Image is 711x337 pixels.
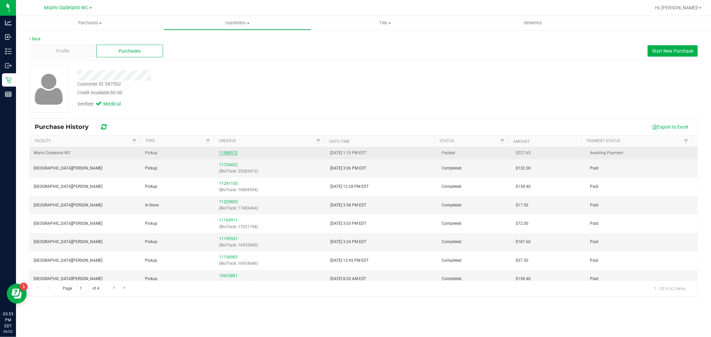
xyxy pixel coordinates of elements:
span: $17.50 [516,202,529,208]
span: [DATE] 3:03 PM EDT [330,220,366,227]
span: [GEOGRAPHIC_DATA][PERSON_NAME] [34,239,102,245]
div: Credit Available: [77,89,407,96]
span: Hi, [PERSON_NAME]! [655,5,698,10]
a: Filter [313,136,324,147]
a: Filter [497,136,508,147]
span: 1 - 20 of 62 items [649,283,691,293]
a: Purchases [16,16,164,30]
a: Order ID [219,139,236,143]
span: $187.60 [516,239,531,245]
a: Payment Status [587,139,620,143]
span: [DATE] 12:45 PM EDT [330,257,369,264]
span: $37.50 [516,257,529,264]
span: [DATE] 8:20 AM EST [330,276,366,282]
p: (BioTrack: 25383412) [219,168,322,174]
span: In-Store [145,202,159,208]
inline-svg: Analytics [5,19,12,26]
a: 11169911 [219,218,238,222]
span: Purchase History [35,123,95,131]
span: Medical [103,101,130,108]
a: 11988572 [219,151,238,155]
img: user-icon.png [31,72,66,106]
inline-svg: Inventory [5,48,12,55]
inline-svg: Outbound [5,62,12,69]
span: Paid [590,257,598,264]
a: 11156983 [219,255,238,259]
span: $158.40 [516,183,531,190]
span: Purchases [119,48,141,55]
span: Pickup [145,276,157,282]
span: Miami Dadeland WC [44,5,89,11]
span: Completed [442,276,461,282]
span: Awaiting Payment [590,150,623,156]
span: Completed [442,183,461,190]
p: (BioTrack: 17483464) [219,205,322,211]
span: Pickup [145,239,157,245]
span: Completed [442,257,461,264]
a: 11291105 [219,181,238,186]
a: Customers [164,16,311,30]
span: Pickup [145,150,157,156]
a: Facility [35,139,51,143]
span: Pickup [145,183,157,190]
span: [GEOGRAPHIC_DATA][PERSON_NAME] [34,220,102,227]
a: Status [440,139,454,143]
span: [DATE] 3:24 PM EDT [330,239,366,245]
span: [GEOGRAPHIC_DATA][PERSON_NAME] [34,257,102,264]
span: Completed [442,165,461,171]
button: Start New Purchase [648,45,698,57]
span: Pickup [145,257,157,264]
span: Start New Purchase [652,48,693,54]
span: Paid [590,165,598,171]
span: [GEOGRAPHIC_DATA][PERSON_NAME] [34,183,102,190]
span: Customers [164,20,311,26]
p: (BioTrack: 18809594) [219,187,322,193]
iframe: Resource center [7,284,27,304]
span: Pickup [145,165,157,171]
p: (BioTrack: 17031798) [219,224,322,230]
a: Filter [129,136,140,147]
span: [DATE] 3:58 PM EDT [330,202,366,208]
p: 03:53 PM EDT [3,311,13,329]
span: [GEOGRAPHIC_DATA][PERSON_NAME] [34,276,102,282]
a: Amount [513,139,530,144]
span: $132.00 [516,165,531,171]
inline-svg: Reports [5,91,12,98]
p: 09/22 [3,329,13,334]
a: Back [29,37,41,41]
inline-svg: Retail [5,77,12,83]
span: Profile [56,48,69,55]
span: Purchases [16,20,164,26]
span: Paid [590,183,598,190]
span: Miami Dadeland WC [34,150,71,156]
div: Customer ID: 547502 [77,81,121,88]
span: $0.00 [110,90,122,95]
a: 10625881 [219,273,238,278]
span: Packed [442,150,455,156]
a: Tills [311,16,459,30]
span: Page of 4 [57,283,105,294]
div: Verified: [77,101,130,108]
a: 11205825 [219,199,238,204]
span: Completed [442,202,461,208]
span: Tills [312,20,459,26]
button: Export to Excel [648,121,692,133]
span: [DATE] 12:28 PM EDT [330,183,369,190]
a: Deliveries [459,16,607,30]
p: (BioTrack: 16924646) [219,260,322,267]
a: Date/Time [329,139,350,144]
span: $227.65 [516,150,531,156]
span: $158.40 [516,276,531,282]
span: [DATE] 3:06 PM EDT [330,165,366,171]
span: Paid [590,239,598,245]
inline-svg: Inbound [5,34,12,40]
iframe: Resource center unread badge [20,283,28,291]
a: Go to the next page [109,283,119,292]
a: 11724922 [219,163,238,167]
span: [GEOGRAPHIC_DATA][PERSON_NAME] [34,202,102,208]
p: (BioTrack: 9784649) [219,279,322,285]
span: [DATE] 1:10 PM EDT [330,150,366,156]
span: Deliveries [515,20,551,26]
span: Paid [590,220,598,227]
